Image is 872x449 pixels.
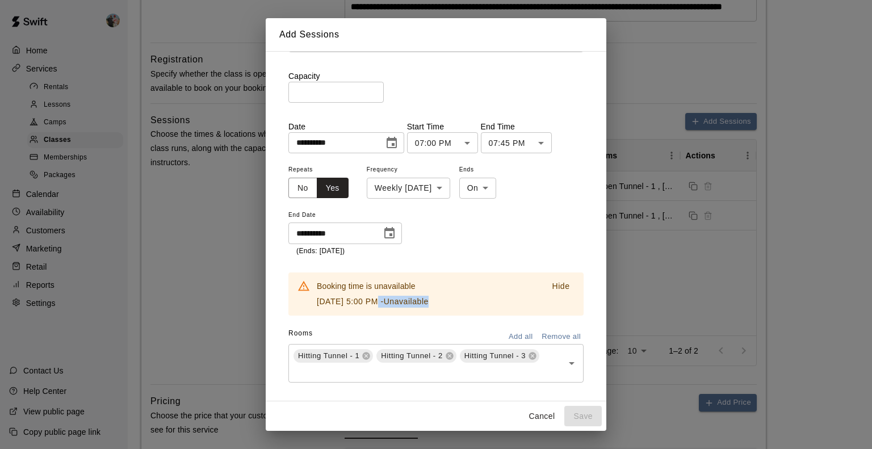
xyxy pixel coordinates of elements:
div: On [459,178,497,199]
div: 07:00 PM [407,132,478,153]
span: Rooms [288,329,313,337]
button: Hide [543,278,579,295]
span: Hitting Tunnel - 2 [376,350,447,362]
button: Yes [317,178,349,199]
div: Weekly [DATE] [367,178,450,199]
p: [DATE] 5:00 PM - Unavailable [317,296,429,308]
div: outlined button group [288,178,349,199]
div: Hitting Tunnel - 1 [294,349,373,363]
p: Capacity [288,70,584,82]
button: Choose date, selected date is Sep 23, 2025 [380,132,403,154]
div: Hitting Tunnel - 3 [460,349,539,363]
span: Hitting Tunnel - 3 [460,350,530,362]
span: Hitting Tunnel - 1 [294,350,364,362]
span: End Date [288,208,402,223]
button: No [288,178,317,199]
span: Ends [459,162,497,178]
button: Add all [502,328,539,346]
p: Start Time [407,121,478,132]
div: 07:45 PM [481,132,552,153]
button: Remove all [539,328,584,346]
span: Repeats [288,162,358,178]
div: Booking time is unavailable [317,276,429,312]
button: Choose date, selected date is Oct 31, 2025 [378,222,401,245]
h2: Add Sessions [266,18,606,51]
p: Hide [552,280,569,292]
button: Open [564,355,580,371]
p: (Ends: [DATE]) [296,246,394,257]
p: Date [288,121,404,132]
div: Hitting Tunnel - 2 [376,349,456,363]
span: Frequency [367,162,450,178]
button: Cancel [523,406,560,427]
p: End Time [481,121,552,132]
